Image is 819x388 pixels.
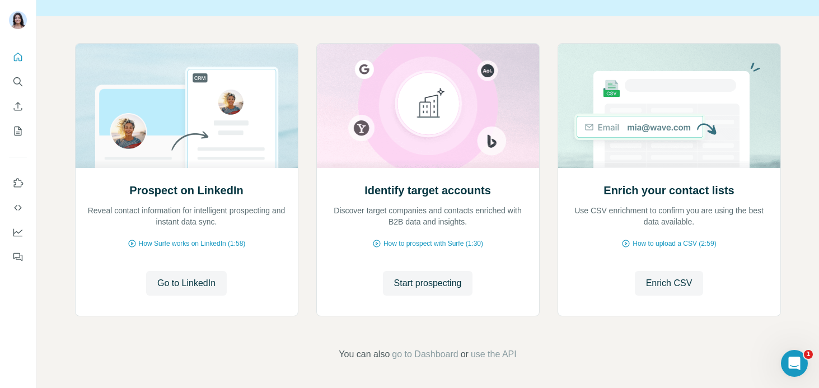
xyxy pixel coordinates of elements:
p: Use CSV enrichment to confirm you are using the best data available. [569,205,769,227]
h2: Enrich your contact lists [603,183,734,198]
button: Enrich CSV [635,271,704,296]
span: Go to LinkedIn [157,277,216,290]
h2: Identify target accounts [364,183,491,198]
span: You can also [339,348,390,361]
span: or [461,348,469,361]
img: Identify target accounts [316,44,540,168]
span: 1 [804,350,813,359]
span: How to upload a CSV (2:59) [633,239,716,249]
h2: Prospect on LinkedIn [129,183,243,198]
button: Enrich CSV [9,96,27,116]
span: Start prospecting [394,277,462,290]
img: Avatar [9,11,27,29]
span: How to prospect with Surfe (1:30) [383,239,483,249]
button: Go to LinkedIn [146,271,227,296]
img: Enrich your contact lists [558,44,781,168]
button: Quick start [9,47,27,67]
button: Use Surfe on LinkedIn [9,173,27,193]
span: How Surfe works on LinkedIn (1:58) [139,239,246,249]
button: go to Dashboard [392,348,458,361]
button: Search [9,72,27,92]
span: Enrich CSV [646,277,692,290]
iframe: Intercom live chat [781,350,808,377]
button: Start prospecting [383,271,473,296]
button: Use Surfe API [9,198,27,218]
button: use the API [471,348,517,361]
img: Prospect on LinkedIn [75,44,298,168]
button: Feedback [9,247,27,267]
button: Dashboard [9,222,27,242]
p: Discover target companies and contacts enriched with B2B data and insights. [328,205,528,227]
p: Reveal contact information for intelligent prospecting and instant data sync. [87,205,287,227]
button: My lists [9,121,27,141]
